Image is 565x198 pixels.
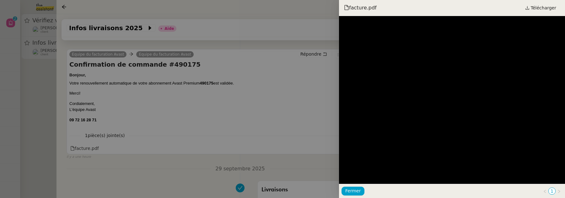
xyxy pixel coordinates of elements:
[342,187,364,195] button: Fermer
[556,188,562,195] button: Page suivante
[344,4,377,11] span: facture.pdf
[541,188,548,195] button: Page précédente
[345,187,361,195] span: Fermer
[549,188,555,194] a: 1
[531,4,556,12] span: Télécharger
[521,3,560,12] a: Télécharger
[548,188,556,195] li: 1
